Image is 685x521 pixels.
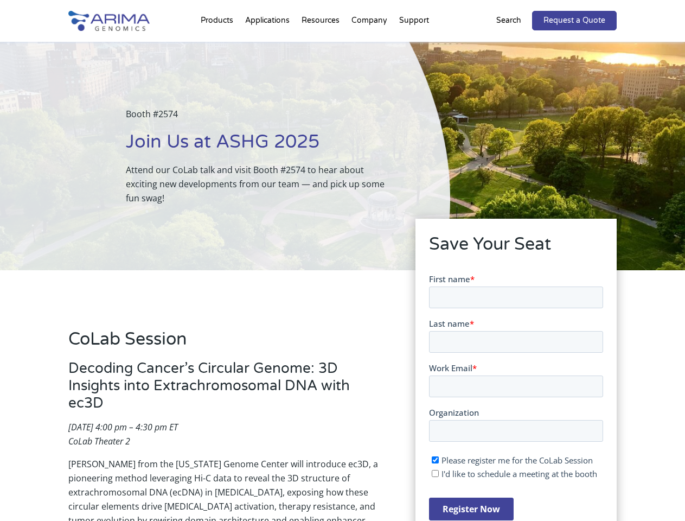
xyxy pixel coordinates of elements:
em: CoLab Theater 2 [68,435,130,447]
h2: CoLab Session [68,327,385,360]
img: Arima-Genomics-logo [68,11,150,31]
a: Request a Quote [532,11,617,30]
em: [DATE] 4:00 pm – 4:30 pm ET [68,421,178,433]
h1: Join Us at ASHG 2025 [126,130,395,163]
h2: Save Your Seat [429,232,603,265]
p: Booth #2574 [126,107,395,130]
p: Search [496,14,521,28]
h3: Decoding Cancer’s Circular Genome: 3D Insights into Extrachromosomal DNA with ec3D [68,360,385,420]
p: Attend our CoLab talk and visit Booth #2574 to hear about exciting new developments from our team... [126,163,395,205]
